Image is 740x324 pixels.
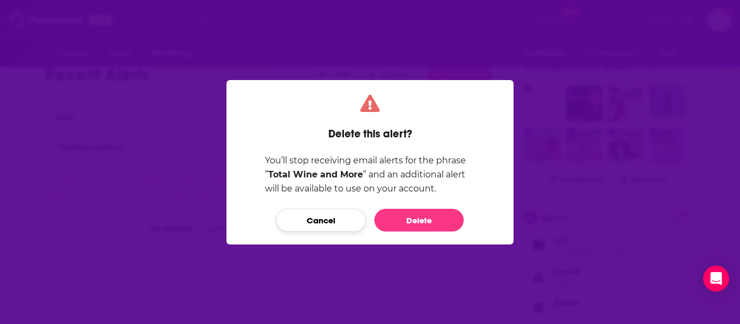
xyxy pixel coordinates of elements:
div: Open Intercom Messenger [703,266,729,292]
b: Total Wine and More [268,169,363,180]
p: You’ll stop receiving email alerts for the phrase ” ” and an additional alert will be available t... [265,154,475,196]
button: Cancel [276,209,366,232]
button: Delete [374,209,464,232]
h1: Delete this alert? [328,127,412,141]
